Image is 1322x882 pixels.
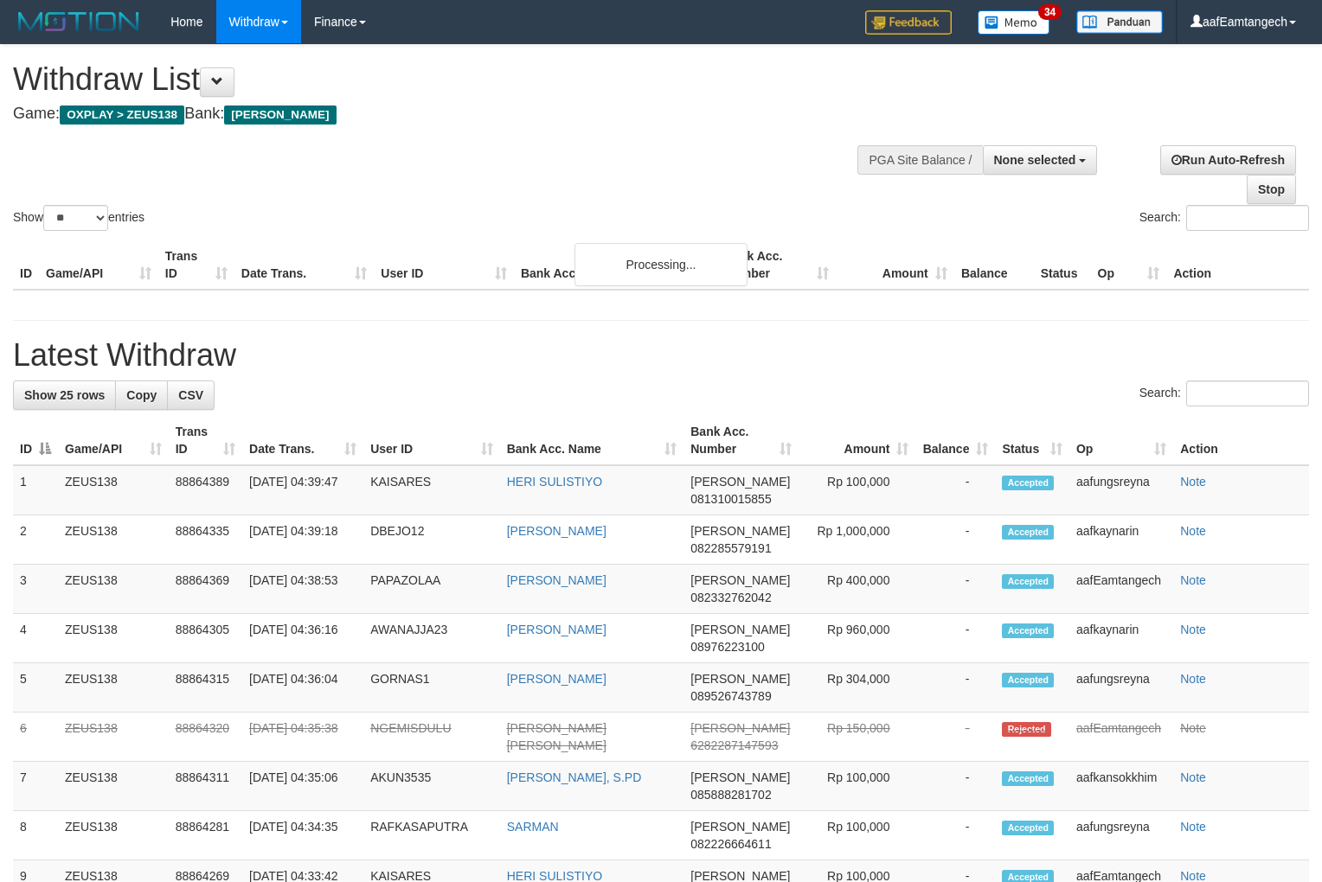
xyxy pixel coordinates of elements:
[683,416,799,465] th: Bank Acc. Number: activate to sort column ascending
[1069,465,1173,515] td: aafungsreyna
[1002,574,1054,589] span: Accepted
[167,380,215,410] a: CSV
[58,465,169,515] td: ZEUS138
[13,240,39,290] th: ID
[915,465,995,515] td: -
[1180,672,1206,686] a: Note
[799,614,915,663] td: Rp 960,000
[39,240,158,290] th: Game/API
[1139,380,1309,406] label: Search:
[13,663,58,713] td: 5
[690,672,790,686] span: [PERSON_NAME]
[1069,614,1173,663] td: aafkaynarin
[13,416,58,465] th: ID: activate to sort column descending
[799,811,915,860] td: Rp 100,000
[363,565,500,614] td: PAPAZOLAA
[1180,623,1206,636] a: Note
[690,770,790,784] span: [PERSON_NAME]
[363,713,500,762] td: NGEMISDULU
[915,565,995,614] td: -
[1034,240,1091,290] th: Status
[1002,771,1054,786] span: Accepted
[690,591,771,604] span: Copy 082332762042 to clipboard
[1002,673,1054,687] span: Accepted
[13,62,864,97] h1: Withdraw List
[374,240,514,290] th: User ID
[1180,524,1206,538] a: Note
[690,837,771,851] span: Copy 082226664611 to clipboard
[13,811,58,860] td: 8
[1069,762,1173,811] td: aafkansokkhim
[1069,663,1173,713] td: aafungsreyna
[500,416,684,465] th: Bank Acc. Name: activate to sort column ascending
[169,663,242,713] td: 88864315
[58,614,169,663] td: ZEUS138
[1002,476,1054,490] span: Accepted
[13,465,58,515] td: 1
[126,388,157,402] span: Copy
[1069,515,1173,565] td: aafkaynarin
[507,721,606,752] a: [PERSON_NAME] [PERSON_NAME]
[915,762,995,811] td: -
[242,663,363,713] td: [DATE] 04:36:04
[915,663,995,713] td: -
[915,713,995,762] td: -
[799,713,915,762] td: Rp 150,000
[1186,380,1309,406] input: Search:
[242,762,363,811] td: [DATE] 04:35:06
[158,240,234,290] th: Trans ID
[1069,713,1173,762] td: aafEamtangech
[169,713,242,762] td: 88864320
[915,614,995,663] td: -
[1002,623,1054,638] span: Accepted
[1069,416,1173,465] th: Op: activate to sort column ascending
[363,811,500,860] td: RAFKASAPUTRA
[690,788,771,802] span: Copy 085888281702 to clipboard
[60,105,184,125] span: OXPLAY > ZEUS138
[1091,240,1167,290] th: Op
[13,205,144,231] label: Show entries
[242,713,363,762] td: [DATE] 04:35:38
[690,623,790,636] span: [PERSON_NAME]
[690,820,790,834] span: [PERSON_NAME]
[224,105,336,125] span: [PERSON_NAME]
[1180,820,1206,834] a: Note
[690,640,765,654] span: Copy 08976223100 to clipboard
[363,416,500,465] th: User ID: activate to sort column ascending
[242,811,363,860] td: [DATE] 04:34:35
[242,465,363,515] td: [DATE] 04:39:47
[690,524,790,538] span: [PERSON_NAME]
[690,738,778,752] span: Copy 6282287147593 to clipboard
[13,713,58,762] td: 6
[169,515,242,565] td: 88864335
[1002,821,1054,835] span: Accepted
[865,10,952,35] img: Feedback.jpg
[799,762,915,811] td: Rp 100,000
[514,240,717,290] th: Bank Acc. Name
[13,338,1309,373] h1: Latest Withdraw
[1069,811,1173,860] td: aafungsreyna
[1180,573,1206,587] a: Note
[58,515,169,565] td: ZEUS138
[169,416,242,465] th: Trans ID: activate to sort column ascending
[1038,4,1062,20] span: 34
[242,614,363,663] td: [DATE] 04:36:16
[799,465,915,515] td: Rp 100,000
[1076,10,1163,34] img: panduan.png
[915,416,995,465] th: Balance: activate to sort column ascending
[507,672,606,686] a: [PERSON_NAME]
[574,243,748,286] div: Processing...
[13,762,58,811] td: 7
[1002,525,1054,540] span: Accepted
[983,145,1098,175] button: None selected
[363,663,500,713] td: GORNAS1
[169,811,242,860] td: 88864281
[1180,721,1206,735] a: Note
[799,515,915,565] td: Rp 1,000,000
[690,573,790,587] span: [PERSON_NAME]
[58,762,169,811] td: ZEUS138
[24,388,105,402] span: Show 25 rows
[1069,565,1173,614] td: aafEamtangech
[1186,205,1309,231] input: Search:
[363,762,500,811] td: AKUN3535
